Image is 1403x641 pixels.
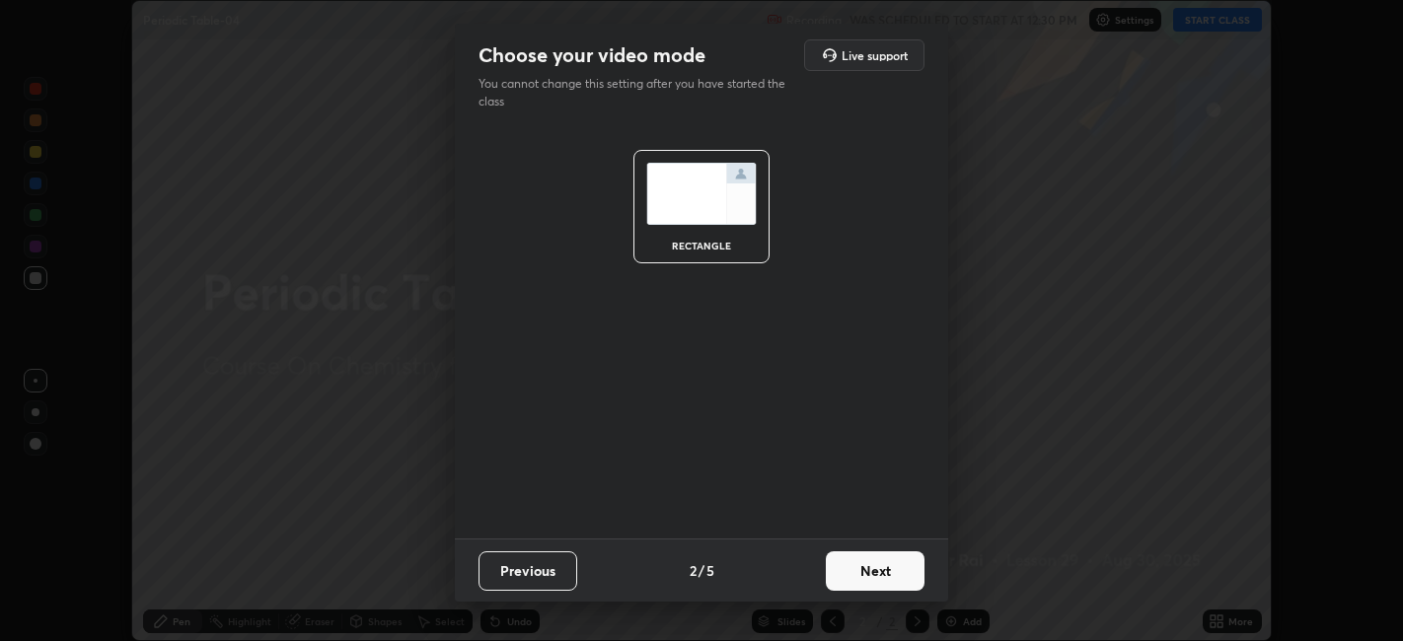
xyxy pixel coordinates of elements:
[646,163,757,225] img: normalScreenIcon.ae25ed63.svg
[699,560,704,581] h4: /
[826,551,924,591] button: Next
[690,560,697,581] h4: 2
[662,241,741,250] div: rectangle
[479,42,705,68] h2: Choose your video mode
[706,560,714,581] h4: 5
[479,75,798,110] p: You cannot change this setting after you have started the class
[479,551,577,591] button: Previous
[842,49,908,61] h5: Live support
